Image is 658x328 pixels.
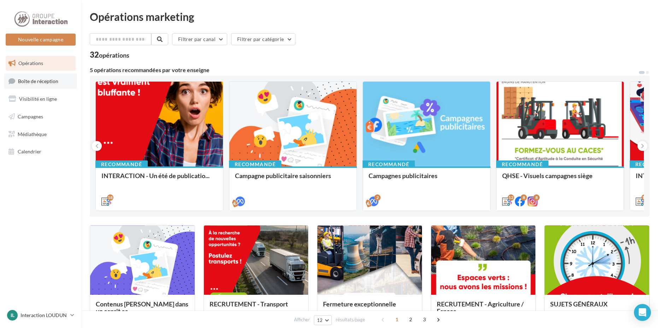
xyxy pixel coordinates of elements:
span: Médiathèque [18,131,47,137]
p: Interaction LOUDUN [20,312,67,319]
span: Boîte de réception [18,78,58,84]
div: Open Intercom Messenger [634,304,651,321]
a: Médiathèque [4,127,77,142]
span: 3 [419,314,430,325]
a: Campagnes [4,109,77,124]
button: Nouvelle campagne [6,34,76,46]
span: 2 [405,314,416,325]
span: Calendrier [18,148,41,154]
button: 12 [314,315,332,325]
span: RECRUTEMENT - Transport [210,300,288,308]
span: RECRUTEMENT - Agriculture / Espace... [437,300,524,315]
a: IL Interaction LOUDUN [6,309,76,322]
span: SUJETS GÉNÉRAUX [550,300,607,308]
span: résultats/page [336,316,365,323]
a: Opérations [4,56,77,71]
span: INTERACTION - Un été de publicatio... [101,172,210,180]
a: Visibilité en ligne [4,92,77,106]
div: 18 [107,194,113,201]
span: Afficher [294,316,310,323]
div: 32 [90,51,129,59]
span: Opérations [18,60,43,66]
span: 12 [317,317,323,323]
div: Recommandé [363,160,415,168]
div: 8 [533,194,540,201]
span: Fermeture exceptionnelle [323,300,396,308]
span: Visibilité en ligne [19,96,57,102]
span: Campagnes [18,113,43,119]
span: QHSE - Visuels campagnes siège [502,172,593,180]
span: 1 [391,314,403,325]
button: Filtrer par canal [172,33,227,45]
div: 2 [374,194,381,201]
div: 5 opérations recommandées par votre enseigne [90,67,638,73]
div: 8 [521,194,527,201]
div: Recommandé [95,160,148,168]
div: Recommandé [496,160,548,168]
a: Boîte de réception [4,74,77,89]
div: Opérations marketing [90,11,650,22]
div: 12 [641,194,648,201]
span: Campagnes publicitaires [369,172,437,180]
a: Calendrier [4,144,77,159]
span: Contenus [PERSON_NAME] dans un esprit es... [96,300,188,315]
button: Filtrer par catégorie [231,33,295,45]
span: IL [11,312,14,319]
div: opérations [99,52,129,58]
div: 12 [508,194,514,201]
div: Recommandé [229,160,281,168]
span: Campagne publicitaire saisonniers [235,172,331,180]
